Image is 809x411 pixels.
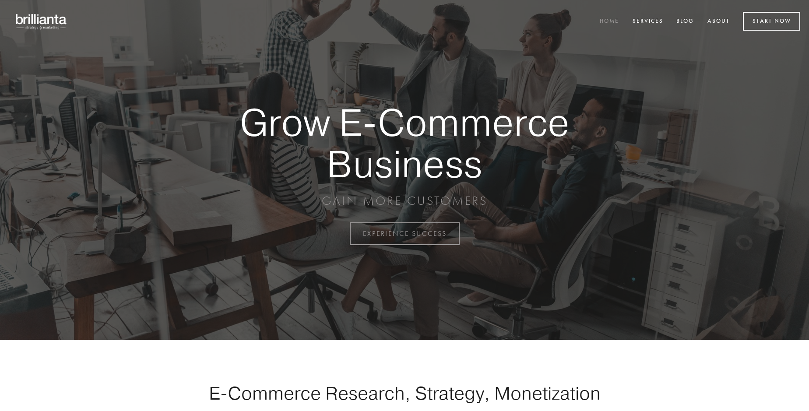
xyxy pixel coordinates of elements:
a: EXPERIENCE SUCCESS [350,222,460,245]
a: About [702,14,735,29]
h1: E-Commerce Research, Strategy, Monetization [181,382,628,404]
a: Services [627,14,669,29]
a: Start Now [743,12,800,31]
strong: Grow E-Commerce Business [209,102,600,184]
img: brillianta - research, strategy, marketing [9,9,74,34]
a: Home [594,14,625,29]
p: GAIN MORE CUSTOMERS [209,193,600,209]
a: Blog [671,14,700,29]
